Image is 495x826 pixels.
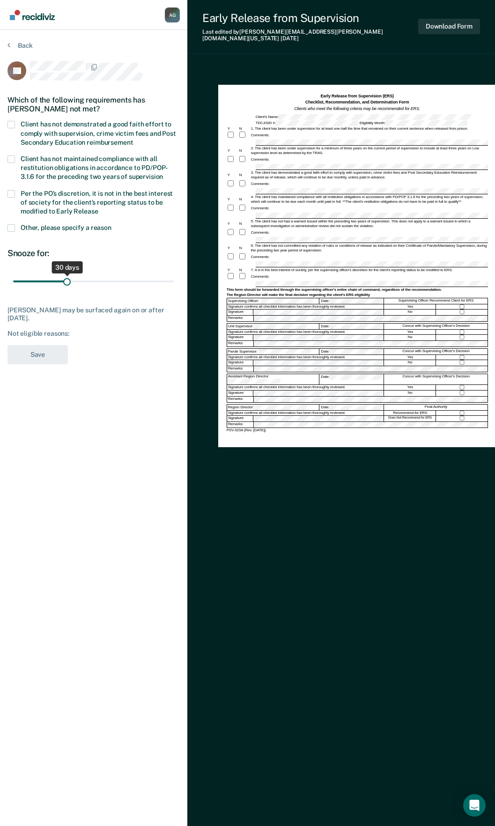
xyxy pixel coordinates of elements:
[250,157,270,162] div: Comments:
[250,182,270,186] div: Comments:
[238,246,250,251] div: N
[320,298,384,304] div: Date:
[294,106,420,111] em: Clients who meet the following criteria may be recommended for ERS.
[305,100,409,104] strong: Checklist, Recommendation, and Determination Form
[384,360,436,366] div: No
[227,397,254,402] div: Remarks:
[227,293,488,297] div: The Region Director will make the final decision regarding the client's ERS eligibility
[227,330,384,334] div: Signature confirms all checklist information has been thoroughly reviewed.
[250,195,488,204] div: 4. The client has maintained compliance with all restitution obligations in accordance with PD/PO...
[250,274,270,279] div: Comments:
[7,306,180,322] div: [PERSON_NAME] may be surfaced again on or after [DATE].
[250,230,270,235] div: Comments:
[227,288,488,292] div: This form should be forwarded through the supervising officer's entire chain of command, regardle...
[227,173,238,177] div: Y
[320,324,384,329] div: Date:
[227,360,254,366] div: Signature:
[227,310,254,315] div: Signature:
[359,120,468,126] div: Eligibility Month:
[384,391,436,396] div: No
[227,304,384,309] div: Signature confirms all checklist information has been thoroughly reviewed.
[384,335,436,340] div: No
[250,268,488,273] div: 7. It is in the best interest of society, per the supervising officer's discretion for the client...
[384,330,436,334] div: Yes
[320,349,384,354] div: Date:
[227,355,384,360] div: Signature confirms all checklist information has been thoroughly reviewed.
[384,355,436,360] div: Yes
[7,88,180,121] div: Which of the following requirements has [PERSON_NAME] not met?
[227,374,320,384] div: Assistant Region Director:
[7,248,180,258] div: Snooze for:
[7,330,180,338] div: Not eligible reasons:
[238,173,250,177] div: N
[384,349,488,354] div: Concur with Supervising Officer's Decision
[21,224,111,231] span: Other, please specify a reason
[227,391,254,396] div: Signature:
[384,298,488,304] div: Supervising Officer Recommend Client for ERS
[202,29,418,42] div: Last edited by [PERSON_NAME][EMAIL_ADDRESS][PERSON_NAME][DOMAIN_NAME][US_STATE]
[227,416,254,421] div: Signature:
[250,219,488,229] div: 5. The client has not had a warrant issued within the preceding two years of supervision. This do...
[7,345,68,364] button: Save
[238,148,250,153] div: N
[321,94,394,98] strong: Early Release from Supervision (ERS)
[10,10,55,20] img: Recidiviz
[281,35,298,42] span: [DATE]
[250,255,270,259] div: Comments:
[227,341,254,347] div: Remarks:
[320,374,384,384] div: Date:
[384,310,436,315] div: No
[227,335,254,340] div: Signature:
[227,324,320,329] div: Unit Supervisor:
[384,416,436,421] div: Does Not Recommend for ERS
[250,133,270,138] div: Comments:
[227,422,254,428] div: Remarks:
[227,405,320,410] div: Region Director:
[21,155,168,180] span: Client has not maintained compliance with all restitution obligations in accordance to PD/POP-3.1...
[384,374,488,384] div: Concur with Supervising Officer's Decision
[255,114,473,120] div: Client's Name:
[250,126,488,131] div: 1. The client has been under supervision for at least one-half the time that remained on their cu...
[238,126,250,131] div: N
[227,411,384,415] div: Signature confirms all checklist information has been thoroughly reviewed.
[418,19,480,34] button: Download Form
[202,11,418,25] div: Early Release from Supervision
[52,261,83,273] div: 30 days
[227,221,238,226] div: Y
[21,120,176,146] span: Client has not demonstrated a good faith effort to comply with supervision, crime victim fees and...
[227,385,384,390] div: Signature confirms all checklist information has been thoroughly reviewed.
[7,41,33,50] button: Back
[227,349,320,354] div: Parole Supervisor:
[250,170,488,180] div: 3. The client has demonstrated a good faith effort to comply with supervision, crime victim fees ...
[384,411,436,415] div: Recommend for ERS
[463,794,486,817] div: Open Intercom Messenger
[227,126,238,131] div: Y
[227,428,488,433] div: PSV-323A (Rev. [DATE])
[21,190,173,215] span: Per the PO’s discretion, it is not in the best interest of society for the client’s reporting sta...
[384,324,488,329] div: Concur with Supervising Officer's Decision
[165,7,180,22] button: Profile dropdown button
[227,268,238,273] div: Y
[384,304,436,309] div: Yes
[238,221,250,226] div: N
[250,243,488,253] div: 6. The client has not committed any violation of rules or conditions of release as indicated on t...
[384,385,436,390] div: Yes
[320,405,384,410] div: Date:
[165,7,180,22] div: A G
[255,120,359,126] div: TDCJ/SID #:
[227,366,254,372] div: Remarks:
[384,405,488,410] div: Final Authority
[227,148,238,153] div: Y
[238,268,250,273] div: N
[227,197,238,202] div: Y
[227,298,320,304] div: Supervising Officer:
[250,206,270,211] div: Comments:
[238,197,250,202] div: N
[227,246,238,251] div: Y
[250,146,488,155] div: 2. The client has been under supervision for a minimum of three years on the current period of su...
[227,316,254,321] div: Remarks:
